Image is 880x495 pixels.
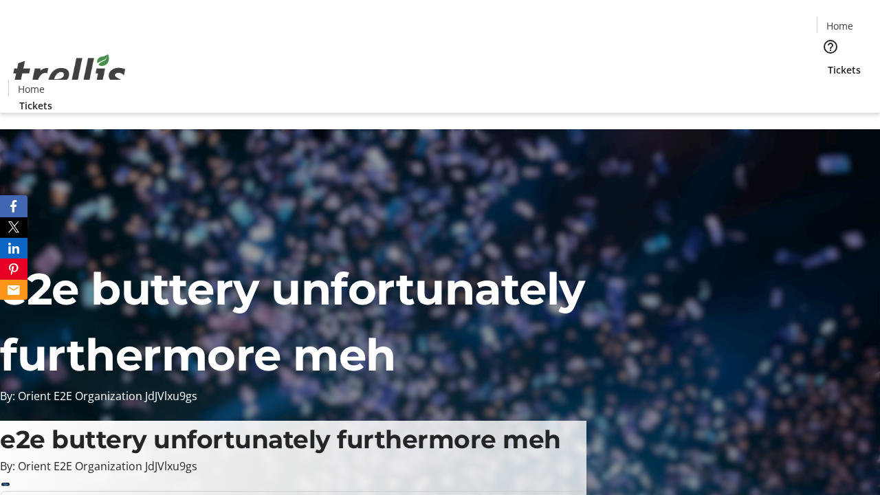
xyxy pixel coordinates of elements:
[8,39,131,108] img: Orient E2E Organization JdJVlxu9gs's Logo
[828,63,861,77] span: Tickets
[817,19,861,33] a: Home
[817,33,844,60] button: Help
[817,63,872,77] a: Tickets
[19,98,52,113] span: Tickets
[18,82,45,96] span: Home
[817,77,844,104] button: Cart
[8,98,63,113] a: Tickets
[826,19,853,33] span: Home
[9,82,53,96] a: Home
